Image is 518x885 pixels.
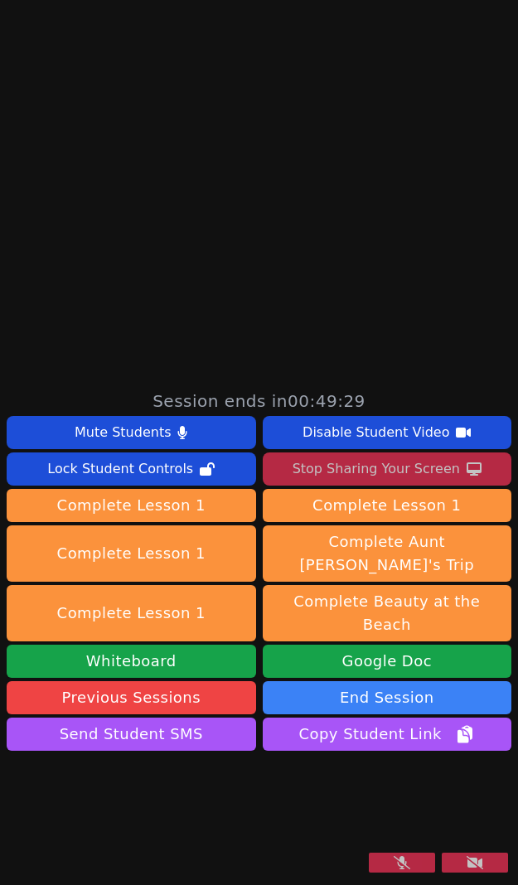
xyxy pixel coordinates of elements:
[293,456,460,482] div: Stop Sharing Your Screen
[7,525,256,582] button: Complete Lesson 1
[7,645,256,678] button: Whiteboard
[75,419,171,446] div: Mute Students
[7,718,256,751] button: Send Student SMS
[263,525,512,582] button: Complete Aunt [PERSON_NAME]'s Trip
[47,456,193,482] div: Lock Student Controls
[263,681,512,714] button: End Session
[7,489,256,522] button: Complete Lesson 1
[303,419,449,446] div: Disable Student Video
[7,585,256,641] button: Complete Lesson 1
[288,391,366,411] time: 00:49:29
[7,681,256,714] a: Previous Sessions
[7,416,256,449] button: Mute Students
[152,389,366,413] span: Session ends in
[263,585,512,641] button: Complete Beauty at the Beach
[263,489,512,522] button: Complete Lesson 1
[299,723,475,746] span: Copy Student Link
[263,416,512,449] button: Disable Student Video
[263,718,512,751] button: Copy Student Link
[263,452,512,486] button: Stop Sharing Your Screen
[7,452,256,486] button: Lock Student Controls
[263,645,512,678] a: Google Doc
